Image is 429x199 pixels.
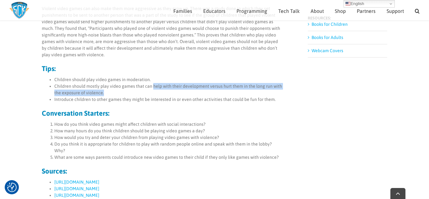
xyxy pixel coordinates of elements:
[54,96,283,103] li: Introduce children to other games they might be interested in or even other activities that could...
[54,83,283,96] li: Children should mostly play video games that can help with their development versus hurt them in ...
[54,128,283,134] li: How many hours do you think children should be playing video games a day?
[54,76,283,83] li: Children should play video games in moderation.
[54,180,99,185] a: [URL][DOMAIN_NAME]
[312,22,348,27] a: Books for Children
[311,8,324,14] span: About
[54,141,283,154] li: Do you think it is appropriate for children to play with random people online and speak with them...
[335,8,346,14] span: Shop
[54,186,99,191] a: [URL][DOMAIN_NAME]
[357,8,376,14] span: Partners
[7,183,17,192] img: Revisit consent button
[42,5,283,58] p: Violent video games can also make them more aggressive as they grow up. There was a study done in...
[345,1,350,6] img: en
[387,8,404,14] span: Support
[278,8,300,14] span: Tech Talk
[203,8,225,14] span: Educators
[42,64,56,73] strong: Tips:
[54,134,283,141] li: How would you try and deter your children from playing video games with violence?
[42,109,109,117] strong: Conversation Starters:
[173,8,192,14] span: Families
[7,183,17,192] button: Consent Preferences
[54,121,283,128] li: How do you think video games might affect children with social interactions?
[54,193,99,198] a: [URL][DOMAIN_NAME]
[312,48,343,53] a: Webcam Covers
[54,154,283,161] li: What are some ways parents could introduce new video games to their child if they only like games...
[236,8,267,14] span: Programming
[312,35,343,40] a: Books for Adults
[9,2,29,19] img: Savvy Cyber Kids Logo
[42,167,67,175] strong: Sources:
